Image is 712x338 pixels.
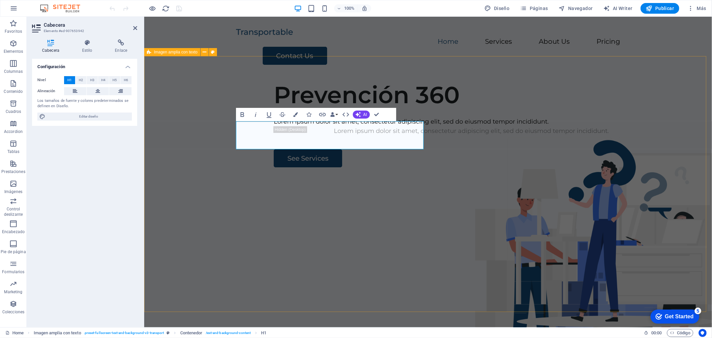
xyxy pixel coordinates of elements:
[644,329,662,337] h6: Tiempo de la sesión
[685,3,709,14] button: Más
[556,3,596,14] button: Navegador
[316,108,329,121] button: Link
[289,108,302,121] button: Colors
[261,329,266,337] span: Haz clic para seleccionar y doble clic para editar
[371,108,383,121] button: Confirm (Ctrl+⏎)
[37,87,64,95] label: Alineación
[84,329,164,337] span: . preset-fullscreen-text-and-background-v3-transport
[121,76,132,84] button: H6
[339,108,352,121] button: HTML
[7,149,20,154] p: Tablas
[38,4,88,12] img: Editor Logo
[98,76,109,84] button: H4
[362,5,368,11] i: Al redimensionar, ajustar el nivel de zoom automáticamente para ajustarse al dispositivo elegido.
[20,7,48,13] div: Get Started
[6,109,21,114] p: Cuadros
[1,249,26,255] p: Pie de página
[64,76,75,84] button: H1
[154,50,198,54] span: Imagen amplia con texto
[604,5,633,12] span: AI Writer
[44,22,137,28] h2: Cabecera
[482,3,512,14] button: Diseño
[162,4,170,12] button: reload
[79,76,83,84] span: H2
[4,89,23,94] p: Contenido
[49,1,56,8] div: 5
[276,108,289,121] button: Strikethrough
[485,5,510,12] span: Diseño
[646,5,674,12] span: Publicar
[124,76,128,84] span: H6
[699,329,707,337] button: Usercentrics
[75,76,86,84] button: H2
[149,4,157,12] button: Haz clic para salir del modo de previsualización y seguir editando
[334,4,358,12] button: 100%
[32,59,137,71] h4: Configuración
[167,331,170,335] i: Este elemento es un preajuste personalizable
[37,113,132,121] button: Editar diseño
[236,108,249,121] button: Bold (Ctrl+B)
[162,5,170,12] i: Volver a cargar página
[303,108,315,121] button: Icons
[687,5,706,12] span: Más
[130,64,525,92] h1: Prevención 360
[32,39,72,53] h4: Cabecera
[651,329,662,337] span: 00 00
[112,76,117,84] span: H5
[656,330,657,335] span: :
[4,129,23,134] p: Accordion
[4,189,22,194] p: Imágenes
[109,76,120,84] button: H5
[353,111,370,119] button: AI
[263,108,275,121] button: Underline (Ctrl+U)
[72,39,105,53] h4: Estilo
[4,69,23,74] p: Columnas
[641,3,680,14] button: Publicar
[180,329,203,337] span: Haz clic para seleccionar y doble clic para editar
[601,3,635,14] button: AI Writer
[344,4,355,12] h6: 100%
[559,5,593,12] span: Navegador
[101,76,105,84] span: H4
[2,309,24,315] p: Colecciones
[105,39,137,53] h4: Enlace
[34,329,81,337] span: Haz clic para seleccionar y doble clic para editar
[670,329,690,337] span: Código
[518,3,551,14] button: Páginas
[520,5,548,12] span: Páginas
[5,3,54,17] div: Get Started 5 items remaining, 0% complete
[4,49,23,54] p: Elementos
[364,113,367,117] span: AI
[2,229,25,234] p: Encabezado
[205,329,251,337] span: . text-and-background-content
[90,76,94,84] span: H3
[44,28,124,34] h3: Elemento #ed-907653942
[5,29,22,34] p: Favoritos
[482,3,512,14] div: Diseño (Ctrl+Alt+Y)
[37,76,64,84] label: Nivel
[667,329,693,337] button: Código
[1,169,25,174] p: Prestaciones
[329,108,339,121] button: Data Bindings
[249,108,262,121] button: Italic (Ctrl+I)
[87,76,98,84] button: H3
[2,269,24,275] p: Formularios
[4,289,22,295] p: Marketing
[37,98,132,109] div: Los tamaños de fuente y colores predeterminados se definen en Diseño.
[34,329,267,337] nav: breadcrumb
[47,113,130,121] span: Editar diseño
[5,329,24,337] a: Haz clic para cancelar la selección y doble clic para abrir páginas
[67,76,72,84] span: H1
